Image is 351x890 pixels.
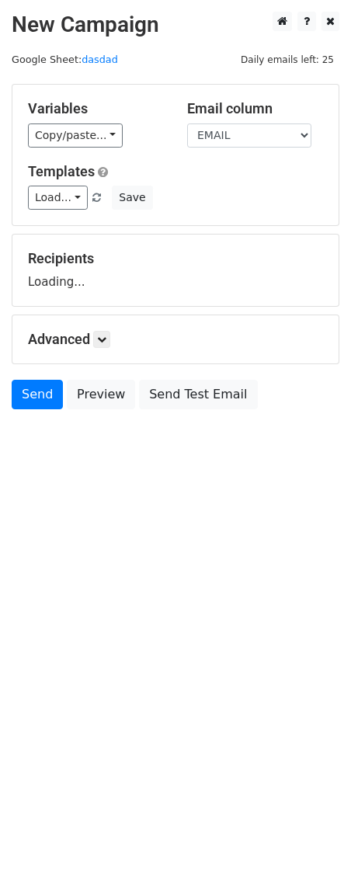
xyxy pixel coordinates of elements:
a: Templates [28,163,95,179]
h5: Advanced [28,331,323,348]
small: Google Sheet: [12,54,118,65]
div: Loading... [28,250,323,290]
h5: Email column [187,100,323,117]
a: Preview [67,380,135,409]
a: Daily emails left: 25 [235,54,339,65]
button: Save [112,186,152,210]
h2: New Campaign [12,12,339,38]
a: Copy/paste... [28,123,123,148]
a: Send [12,380,63,409]
a: dasdad [82,54,118,65]
a: Send Test Email [139,380,257,409]
span: Daily emails left: 25 [235,51,339,68]
h5: Recipients [28,250,323,267]
a: Load... [28,186,88,210]
h5: Variables [28,100,164,117]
